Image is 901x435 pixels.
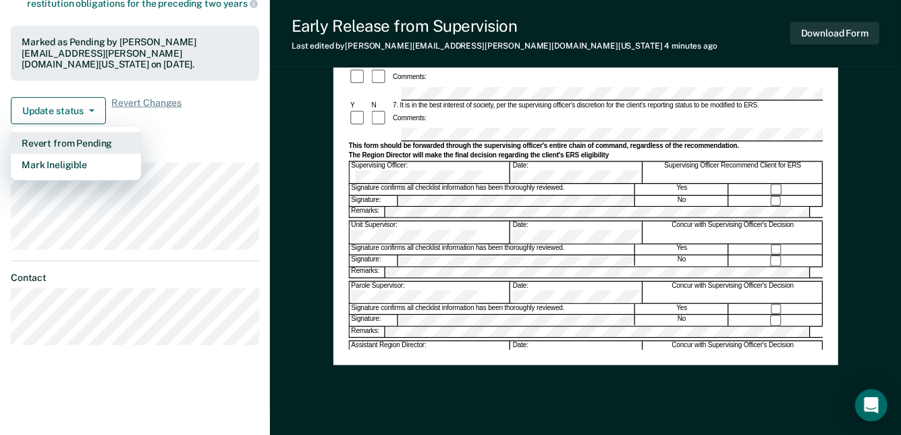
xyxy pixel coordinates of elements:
div: Signature: [349,255,397,266]
div: Open Intercom Messenger [855,389,888,421]
div: No [635,315,728,326]
div: Yes [635,184,728,195]
div: Early Release from Supervision [292,16,717,36]
div: Remarks: [349,327,385,337]
dt: Contact [11,272,259,284]
div: Remarks: [349,267,385,277]
span: Revert Changes [111,97,182,124]
div: Date: [511,222,643,244]
div: Parole Supervisor: [349,282,510,303]
div: Last edited by [PERSON_NAME][EMAIL_ADDRESS][PERSON_NAME][DOMAIN_NAME][US_STATE] [292,41,717,51]
div: Signature: [349,196,397,207]
div: Signature confirms all checklist information has been thoroughly reviewed. [349,184,634,195]
div: Yes [635,304,728,315]
div: Y [348,101,369,110]
div: Comments: [391,73,428,82]
div: Comments: [391,115,428,124]
div: Date: [511,341,643,363]
div: Signature: [349,315,397,326]
button: Mark Ineligible [11,154,141,176]
div: Concur with Supervising Officer's Decision [643,341,823,363]
div: Marked as Pending by [PERSON_NAME][EMAIL_ADDRESS][PERSON_NAME][DOMAIN_NAME][US_STATE] on [DATE]. [22,36,248,70]
div: Concur with Supervising Officer's Decision [643,222,823,244]
div: Assistant Region Director: [349,341,510,363]
div: Date: [511,282,643,303]
button: Update status [11,97,106,124]
div: Signature confirms all checklist information has been thoroughly reviewed. [349,244,634,255]
div: Date: [511,162,643,184]
div: Unit Supervisor: [349,222,510,244]
div: Concur with Supervising Officer's Decision [643,282,823,303]
div: Yes [635,244,728,255]
span: 4 minutes ago [665,41,717,51]
div: This form should be forwarded through the supervising officer's entire chain of command, regardle... [348,143,823,151]
div: Remarks: [349,207,385,217]
div: N [370,101,391,110]
div: No [635,196,728,207]
div: 7. It is in the best interest of society, per the supervising officer's discretion for the client... [391,101,823,110]
div: Supervising Officer Recommend Client for ERS [643,162,823,184]
div: Signature confirms all checklist information has been thoroughly reviewed. [349,304,634,315]
div: No [635,255,728,266]
button: Revert from Pending [11,132,141,154]
div: The Region Director will make the final decision regarding the client's ERS eligibility [348,152,823,161]
div: Supervising Officer: [349,162,510,184]
button: Download Form [790,22,879,45]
